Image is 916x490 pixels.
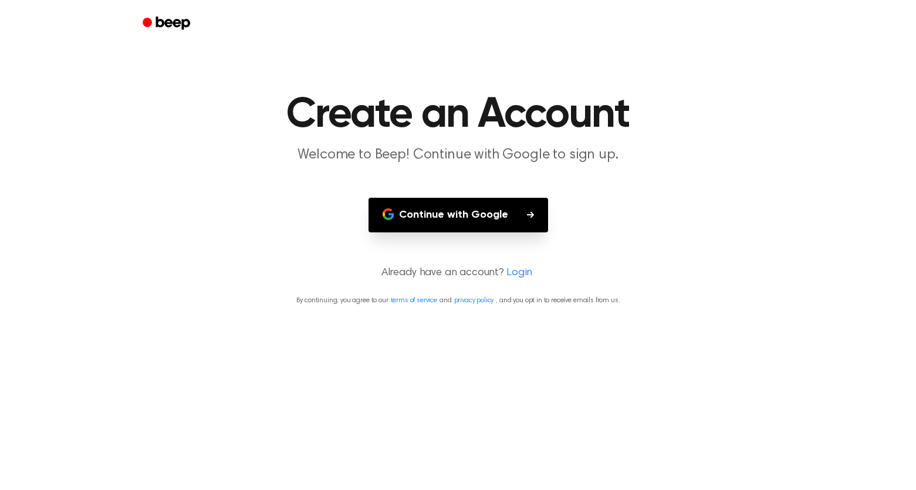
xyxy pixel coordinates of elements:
[14,295,902,306] p: By continuing, you agree to our and , and you opt in to receive emails from us.
[14,265,902,281] p: Already have an account?
[369,198,548,232] button: Continue with Google
[233,146,684,165] p: Welcome to Beep! Continue with Google to sign up.
[158,94,759,136] h1: Create an Account
[454,297,494,304] a: privacy policy
[134,12,201,35] a: Beep
[391,297,437,304] a: terms of service
[506,265,532,281] a: Login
